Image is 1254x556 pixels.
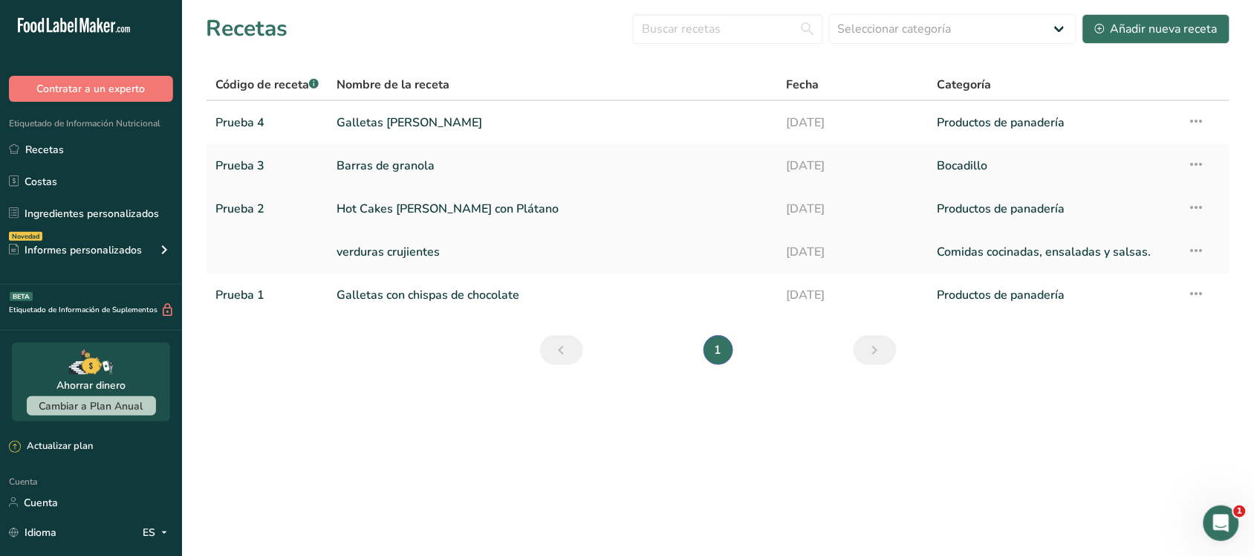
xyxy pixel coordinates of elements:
[172,351,199,378] span: Increíble
[42,8,66,32] img: Profile image for LIA
[27,326,204,343] div: Califica la conversación
[787,287,825,303] font: [DATE]
[215,158,264,174] font: Prueba 3
[938,201,1065,217] font: Productos de panadería
[938,193,1170,224] a: Productos de panadería
[854,335,897,365] a: Página siguiente
[337,114,482,131] font: Galletas [PERSON_NAME]
[27,439,93,453] font: Actualizar plan
[633,14,823,44] input: Buscar recetas
[13,411,285,436] textarea: Escribe un mensaje...
[25,175,57,189] font: Costas
[25,243,142,257] font: Informes personalizados
[938,236,1170,268] a: Comidas cocinadas, ensaladas y salsas.
[9,76,173,102] button: Contratar a un experto
[1203,505,1239,541] iframe: Chat en vivo de Intercom
[1237,506,1243,516] font: 1
[787,236,920,268] a: [DATE]
[23,442,35,454] button: Selector de emoji
[65,172,273,216] div: Hola, gracias mi problema ya lo logre solucionar, [PERSON_NAME] e inicie sesion nuevamente.
[215,107,319,138] a: Prueba 4
[337,201,559,217] font: Hot Cakes [PERSON_NAME] con Plátano
[787,107,920,138] a: [DATE]
[140,354,161,375] span: Excelente
[337,158,435,174] font: Barras de granola
[71,442,82,454] button: Adjuntar un archivo
[36,354,56,375] span: Horrible
[938,244,1151,260] font: Comidas cocinadas, ensaladas y salsas.
[261,6,287,33] div: Cerrar
[25,207,159,221] font: Ingredientes personalizados
[25,143,64,157] font: Recetas
[938,158,988,174] font: Bocadillo
[12,236,285,310] div: Rana dice…
[337,107,769,138] a: Galletas [PERSON_NAME]
[71,354,91,375] span: Mala
[24,245,232,289] div: Perfecto, no dudes en comunicarte si necesitas más ayuda. ¡Que tengas un excelente día!
[24,40,232,142] div: Hola, espero que todo vaya bien! ¿Tu problema ya se resolvió? Si no, ¿podrías intentar cerrar ses...
[787,77,819,93] font: Fecha
[143,526,155,540] font: ES
[13,292,30,301] font: BETA
[215,114,264,131] font: Prueba 4
[12,310,285,456] div: LIA dice…
[215,77,309,93] font: Código de receta
[787,279,920,311] a: [DATE]
[787,201,825,217] font: [DATE]
[938,114,1065,131] font: Productos de panadería
[24,401,178,433] textarea: Cuéntanos más…
[27,396,156,416] button: Cambiar a Plan Anual
[215,279,319,311] a: Prueba 1
[24,496,58,510] font: Cuenta
[938,150,1170,181] a: Bocadillo
[938,287,1065,303] font: Productos de panadería
[1082,14,1230,44] button: Añadir nueva receta
[12,232,39,241] font: Novedad
[787,158,825,174] font: [DATE]
[255,436,279,460] button: Enviar un mensaje…
[37,82,146,96] font: Contratar a un experto
[47,442,59,454] button: Selector de gif
[56,378,126,392] font: Ahorrar dinero
[1111,21,1218,37] font: Añadir nueva receta
[787,150,920,181] a: [DATE]
[215,193,319,224] a: Prueba 2
[12,31,285,163] div: Rana dice…
[25,526,56,540] font: Idioma
[337,279,769,311] a: Galletas con chispas de chocolate
[337,150,769,181] a: Barras de granola
[337,236,769,268] a: verduras crujientes
[787,193,920,224] a: [DATE]
[787,244,825,260] font: [DATE]
[938,107,1170,138] a: Productos de panadería
[215,201,264,217] font: Prueba 2
[53,163,285,224] div: Hola, gracias mi problema ya lo logre solucionar, [PERSON_NAME] e inicie sesion nuevamente.
[9,305,157,315] font: Etiquetado de Información de Suplementos
[105,354,126,375] span: Aceptable
[39,399,143,413] font: Cambiar a Plan Anual
[215,150,319,181] a: Prueba 3
[206,13,287,44] font: Recetas
[215,287,264,303] font: Prueba 1
[178,401,208,431] div: Enviar
[72,14,91,25] h1: LIA
[787,114,825,131] font: [DATE]
[9,117,160,129] font: Etiquetado de Información Nutricional
[938,279,1170,311] a: Productos de panadería
[337,77,449,93] font: Nombre de la receta
[12,31,244,151] div: Hola, espero que todo vaya bien! ¿Tu problema ya se resolvió? Si no, ¿podrías intentar cerrar ses...
[12,236,244,298] div: Perfecto, no dudes en comunicarte si necesitas más ayuda. ¡Que tengas un excelente día!
[540,335,583,365] a: Página anterior
[337,193,769,224] a: Hot Cakes [PERSON_NAME] con Plátano
[10,6,38,34] button: go back
[337,287,519,303] font: Galletas con chispas de chocolate
[938,77,992,93] font: Categoría
[9,476,37,488] font: Cuenta
[233,6,261,34] button: Inicio
[337,244,440,260] font: verduras crujientes
[12,163,285,236] div: INNOVA dice…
